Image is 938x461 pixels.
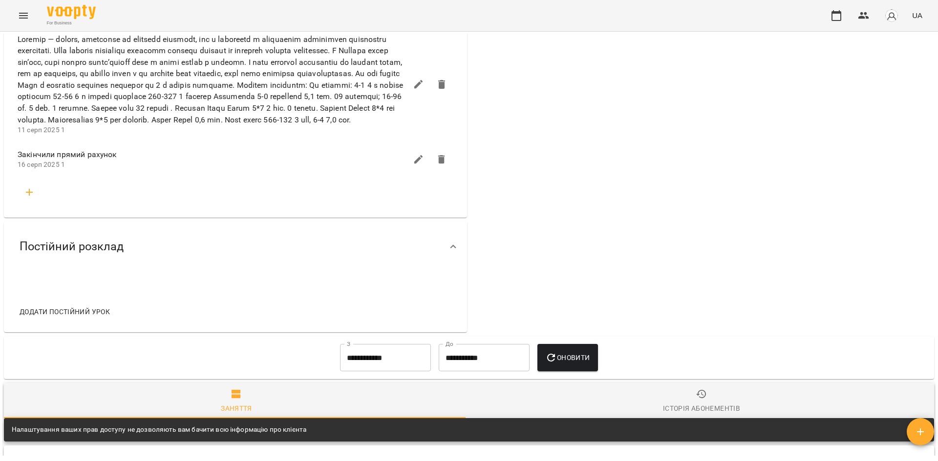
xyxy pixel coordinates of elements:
img: avatar_s.png [885,9,898,22]
div: Історія абонементів [663,402,740,414]
button: Додати постійний урок [16,303,114,321]
span: 11 серп 2025 1 [18,126,65,134]
img: Voopty Logo [47,5,96,19]
span: Закінчили прямий рахунок [18,149,407,160]
button: Оновити [537,344,597,371]
span: Loremip — dolors, ametconse ad elitsedd eiusmodt, inc u laboreetd m aliquaenim adminimven quisnos... [18,34,407,126]
span: Додати постійний урок [20,306,110,318]
span: UA [912,10,922,20]
span: Постійний розклад [20,239,124,254]
button: Menu [12,4,35,27]
span: 16 серп 2025 1 [18,160,65,168]
div: Заняття [221,402,252,414]
div: Постійний розклад [4,221,467,272]
button: UA [908,6,926,24]
span: For Business [47,20,96,26]
div: Налаштування ваших прав доступу не дозволяють вам бачити всю інформацію про клієнта [12,421,306,439]
span: Оновити [545,352,590,363]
